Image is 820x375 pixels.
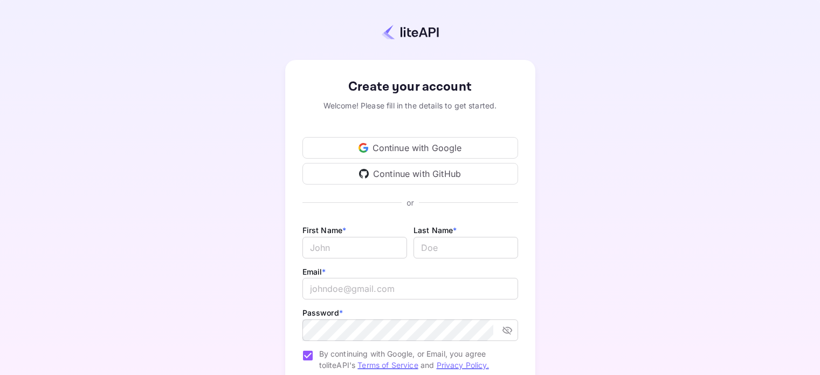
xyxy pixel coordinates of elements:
[302,137,518,159] div: Continue with Google
[357,360,418,370] a: Terms of Service
[302,267,326,276] label: Email
[302,278,518,299] input: johndoe@gmail.com
[302,163,518,185] div: Continue with GitHub
[498,321,517,340] button: toggle password visibility
[437,360,489,370] a: Privacy Policy.
[414,237,518,258] input: Doe
[302,308,343,317] label: Password
[414,226,457,235] label: Last Name
[382,24,439,40] img: liteapi
[319,348,509,371] span: By continuing with Google, or Email, you agree to liteAPI's and
[302,237,407,258] input: John
[302,100,518,111] div: Welcome! Please fill in the details to get started.
[302,226,347,235] label: First Name
[302,77,518,97] div: Create your account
